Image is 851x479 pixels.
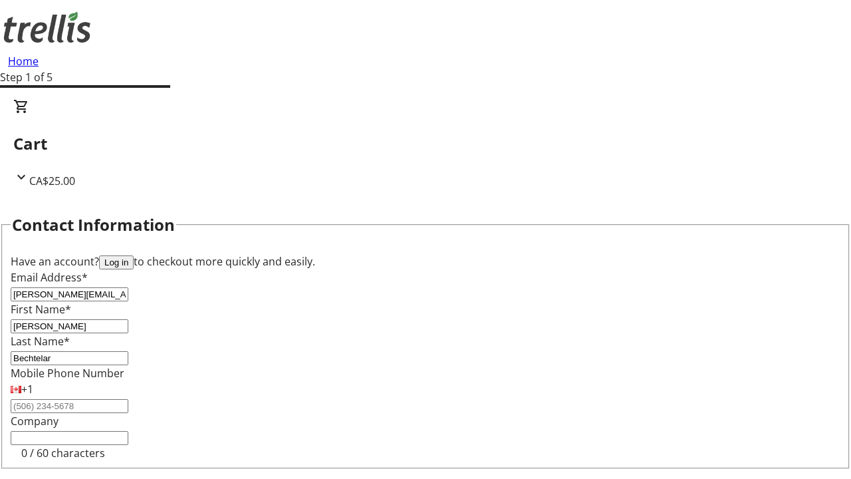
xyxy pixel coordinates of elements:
[21,446,105,460] tr-character-limit: 0 / 60 characters
[11,253,840,269] div: Have an account? to checkout more quickly and easily.
[13,98,838,189] div: CartCA$25.00
[11,399,128,413] input: (506) 234-5678
[11,334,70,349] label: Last Name*
[11,302,71,317] label: First Name*
[29,174,75,188] span: CA$25.00
[11,414,59,428] label: Company
[12,213,175,237] h2: Contact Information
[99,255,134,269] button: Log in
[11,366,124,381] label: Mobile Phone Number
[13,132,838,156] h2: Cart
[11,270,88,285] label: Email Address*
